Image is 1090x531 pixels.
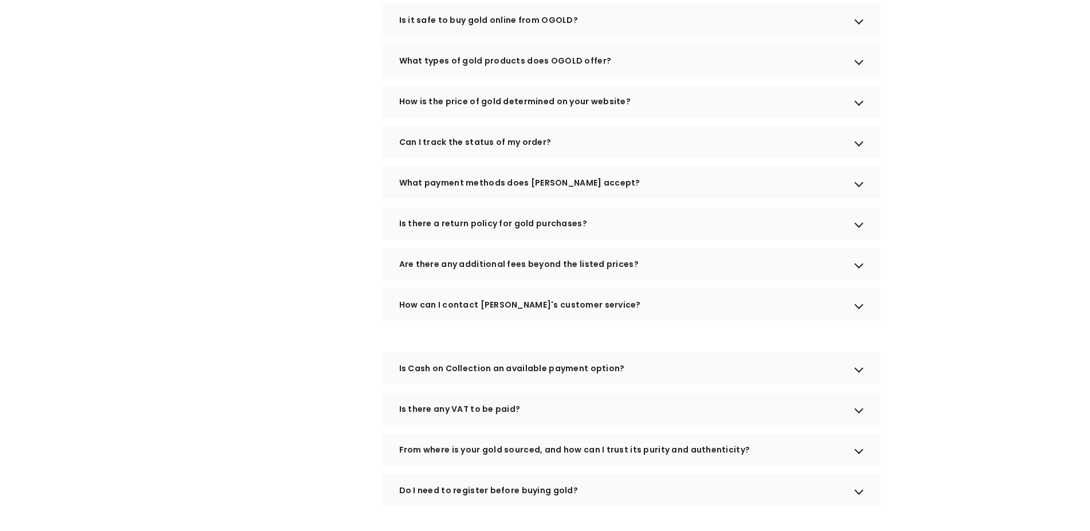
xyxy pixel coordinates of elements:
[382,4,880,36] div: Is it safe to buy gold online from OGOLD?
[382,167,880,199] div: What payment methods does [PERSON_NAME] accept?
[382,474,880,506] div: Do I need to register before buying gold?
[382,393,880,425] div: Is there any VAT to be paid?
[382,289,880,321] div: How can I contact [PERSON_NAME]'s customer service?
[382,352,880,384] div: Is Cash on Collection an available payment option?
[382,126,880,158] div: Can I track the status of my order?
[382,85,880,117] div: How is the price of gold determined on your website?
[382,248,880,280] div: Are there any additional fees beyond the listed prices?
[382,45,880,77] div: What types of gold products does OGOLD offer?
[382,207,880,239] div: Is there a return policy for gold purchases?
[382,434,880,466] div: From where is your gold sourced, and how can I trust its purity and authenticity?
